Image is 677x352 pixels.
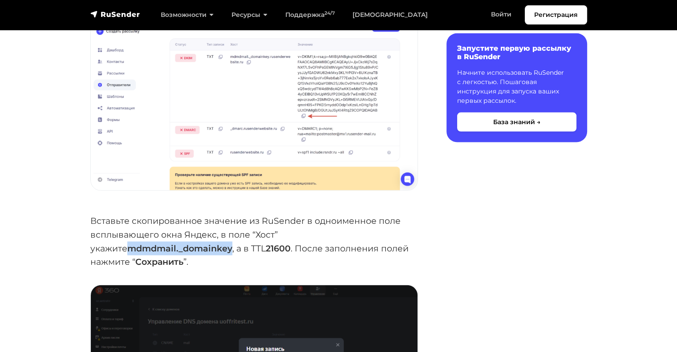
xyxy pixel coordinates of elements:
strong: 21600 [266,243,291,254]
a: Ресурсы [223,6,276,24]
a: [DEMOGRAPHIC_DATA] [344,6,437,24]
img: RuSender [90,10,140,19]
img: Подтверждение домена [91,4,418,190]
p: Вставьте скопированное значение из RuSender в одноименное поле всплывающего окна Яндекс, в поле “... [90,214,418,269]
a: Запустите первую рассылку в RuSender Начните использовать RuSender с легкостью. Пошаговая инструк... [446,33,587,142]
sup: 24/7 [324,10,335,16]
h6: Запустите первую рассылку в RuSender [457,44,576,61]
a: Войти [482,5,520,24]
strong: Сохранить [135,256,183,267]
button: База знаний → [457,113,576,132]
strong: mdmdmail._domainkey [127,243,232,254]
p: Начните использовать RuSender с легкостью. Пошаговая инструкция для запуска ваших первых рассылок. [457,68,576,105]
a: Возможности [152,6,223,24]
a: Регистрация [525,5,587,24]
a: Поддержка24/7 [276,6,344,24]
